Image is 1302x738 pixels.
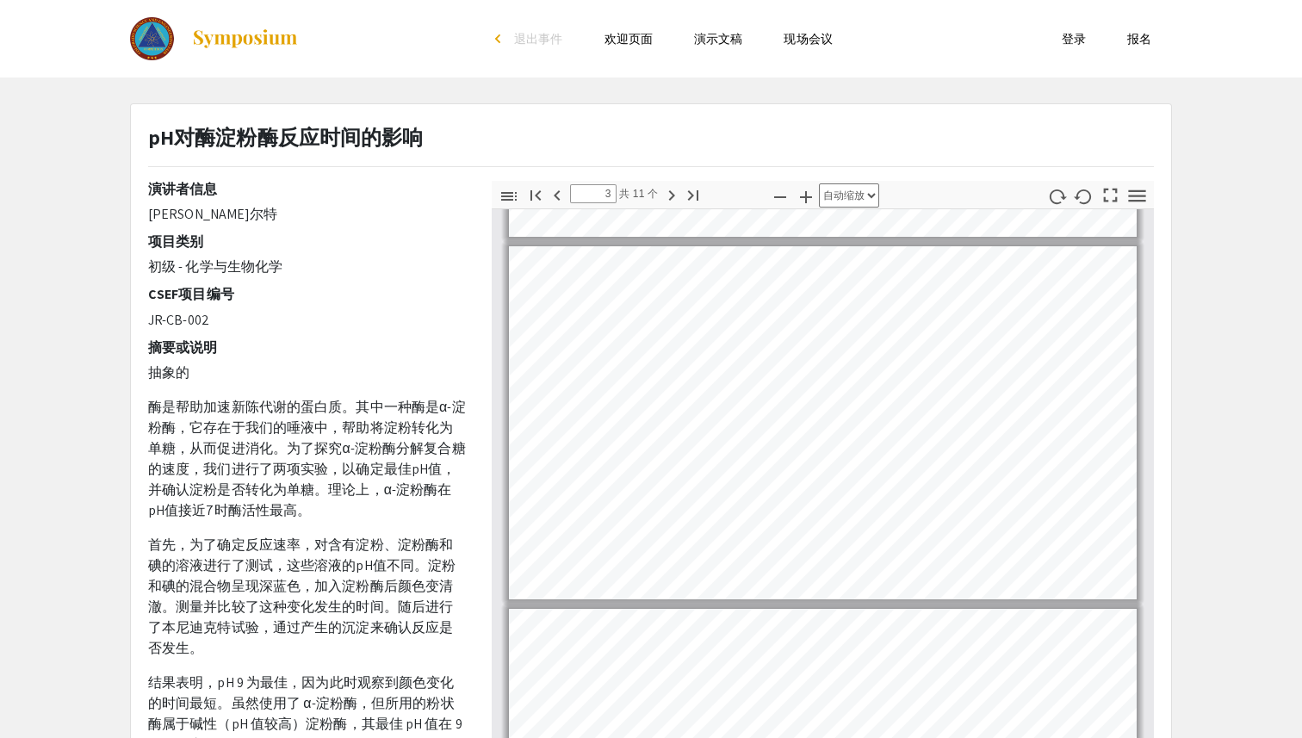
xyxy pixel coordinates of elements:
[148,536,456,657] font: 首先，为了确定反应速率，对含有淀粉、淀粉酶和碘的溶液进行了测试，这些溶液的pH值不同。淀粉和碘的混合物呈现深蓝色，加入淀粉酶后颜色变清澈。测量并比较了这种变化发生的时间。随后进行了本尼迪克特试验...
[604,31,653,47] a: 欢迎页面
[784,31,832,47] a: 现场会议
[1062,31,1086,47] a: 登录
[494,183,524,208] button: 切换侧边栏
[148,285,234,303] font: CSEF项目编号
[766,183,795,208] button: 缩小
[514,31,562,47] font: 退出事件
[13,660,73,725] iframe: 聊天
[148,363,189,381] font: 抽象的
[1096,181,1125,206] button: 切换到演示模式
[619,188,658,200] font: 共 11 个
[819,183,879,208] select: 飞涨
[694,31,742,47] a: 演示文稿
[191,28,299,49] img: ForagerOne 研讨会
[148,257,282,276] font: 初级 - 化学与生物化学
[148,205,278,223] font: [PERSON_NAME]尔特
[130,17,299,60] a: 科罗拉多科学与工程博览会
[148,338,218,357] font: 摘要或说明
[1043,183,1072,208] button: 顺时针旋转
[791,183,821,208] button: 放大
[130,17,174,60] img: 科罗拉多科学与工程博览会
[148,398,466,519] font: 酶是帮助加速新陈代谢的蛋白质。其中一种酶是α-淀粉酶，它存在于我们的唾液中，帮助将淀粉转化为单糖，从而促进消化。为了探究α-淀粉酶分解复合糖的速度，我们进行了两项实验，以确定最佳pH值，并确认淀...
[1127,31,1151,47] a: 报名
[148,123,423,151] font: pH对酶淀粉酶反应时间的影响
[570,184,617,203] input: 页
[495,34,505,44] font: arrow_back_ios
[1123,183,1152,208] button: 工具
[1069,183,1099,208] button: 逆时针旋转
[148,233,203,251] font: 项目类别
[148,180,218,198] font: 演讲者信息
[501,239,1144,607] div: 第 3 页
[521,182,550,207] button: 转至第一页
[657,182,686,207] button: 下一页
[679,182,708,207] button: 转至最后一页
[148,311,209,329] font: JR-CB-002
[542,182,572,207] button: 上一页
